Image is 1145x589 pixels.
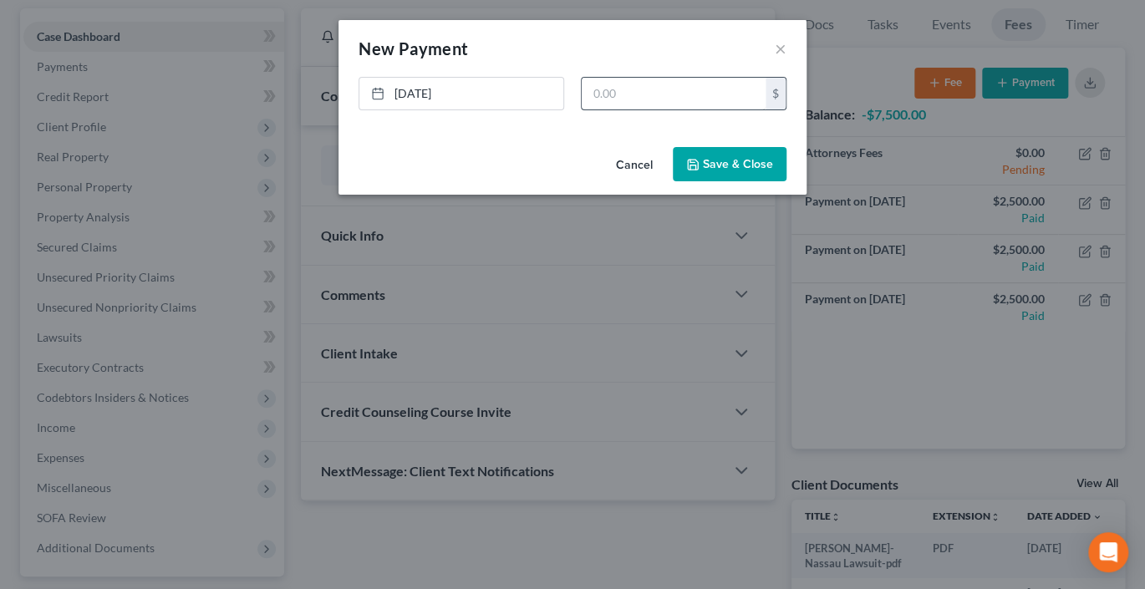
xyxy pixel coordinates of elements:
input: 0.00 [582,78,766,109]
div: Open Intercom Messenger [1088,532,1128,572]
button: × [775,38,786,58]
div: $ [766,78,786,109]
button: Cancel [603,149,666,182]
a: [DATE] [359,78,563,109]
button: Save & Close [673,147,786,182]
span: New Payment [359,38,468,58]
